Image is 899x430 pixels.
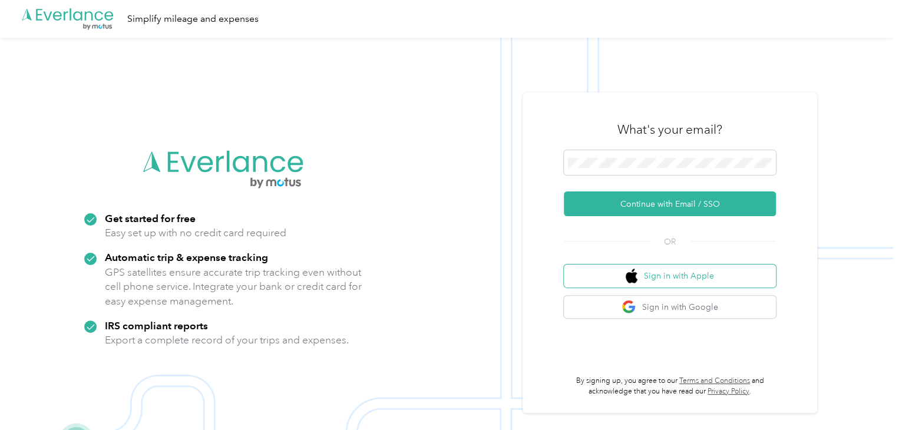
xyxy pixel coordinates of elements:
[679,376,750,385] a: Terms and Conditions
[649,236,690,248] span: OR
[564,191,776,216] button: Continue with Email / SSO
[564,264,776,287] button: apple logoSign in with Apple
[564,296,776,319] button: google logoSign in with Google
[708,387,749,396] a: Privacy Policy
[617,121,722,138] h3: What's your email?
[105,319,208,332] strong: IRS compliant reports
[105,212,196,224] strong: Get started for free
[626,269,637,283] img: apple logo
[622,300,636,315] img: google logo
[105,265,362,309] p: GPS satellites ensure accurate trip tracking even without cell phone service. Integrate your bank...
[105,333,349,348] p: Export a complete record of your trips and expenses.
[105,251,268,263] strong: Automatic trip & expense tracking
[127,12,259,27] div: Simplify mileage and expenses
[105,226,286,240] p: Easy set up with no credit card required
[564,376,776,396] p: By signing up, you agree to our and acknowledge that you have read our .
